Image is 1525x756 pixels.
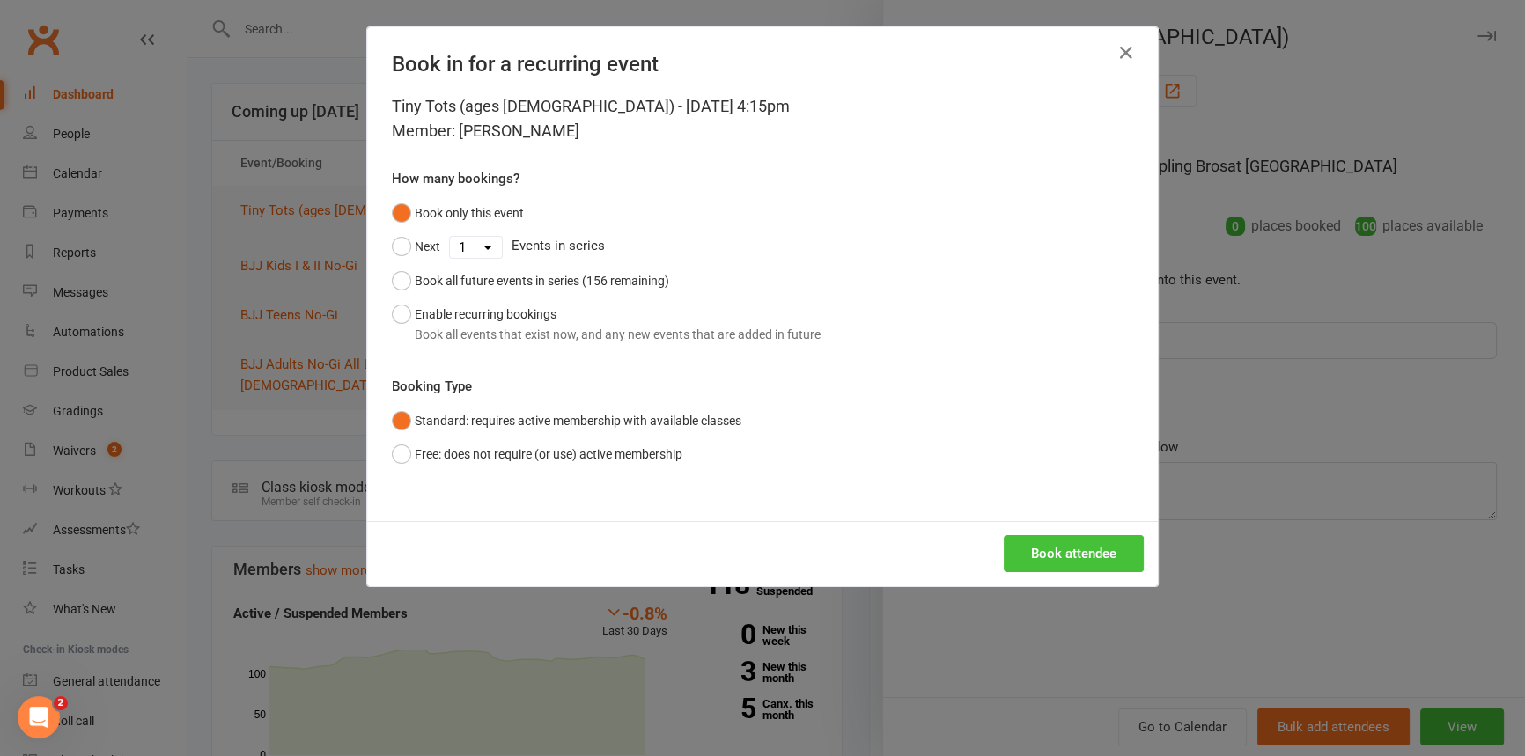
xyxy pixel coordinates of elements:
div: Book all events that exist now, and any new events that are added in future [415,325,821,344]
button: Next [392,230,440,263]
h4: Book in for a recurring event [392,52,1133,77]
div: Tiny Tots (ages [DEMOGRAPHIC_DATA]) - [DATE] 4:15pm Member: [PERSON_NAME] [392,94,1133,143]
button: Enable recurring bookingsBook all events that exist now, and any new events that are added in future [392,297,821,351]
label: Booking Type [392,376,472,397]
label: How many bookings? [392,168,519,189]
div: Book all future events in series (156 remaining) [415,271,669,290]
button: Free: does not require (or use) active membership [392,437,682,471]
iframe: Intercom live chat [18,696,60,738]
span: 2 [54,696,68,710]
button: Close [1112,39,1140,67]
div: Events in series [392,230,1133,263]
button: Standard: requires active membership with available classes [392,404,741,437]
button: Book only this event [392,196,524,230]
button: Book attendee [1004,535,1144,572]
button: Book all future events in series (156 remaining) [392,264,669,297]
